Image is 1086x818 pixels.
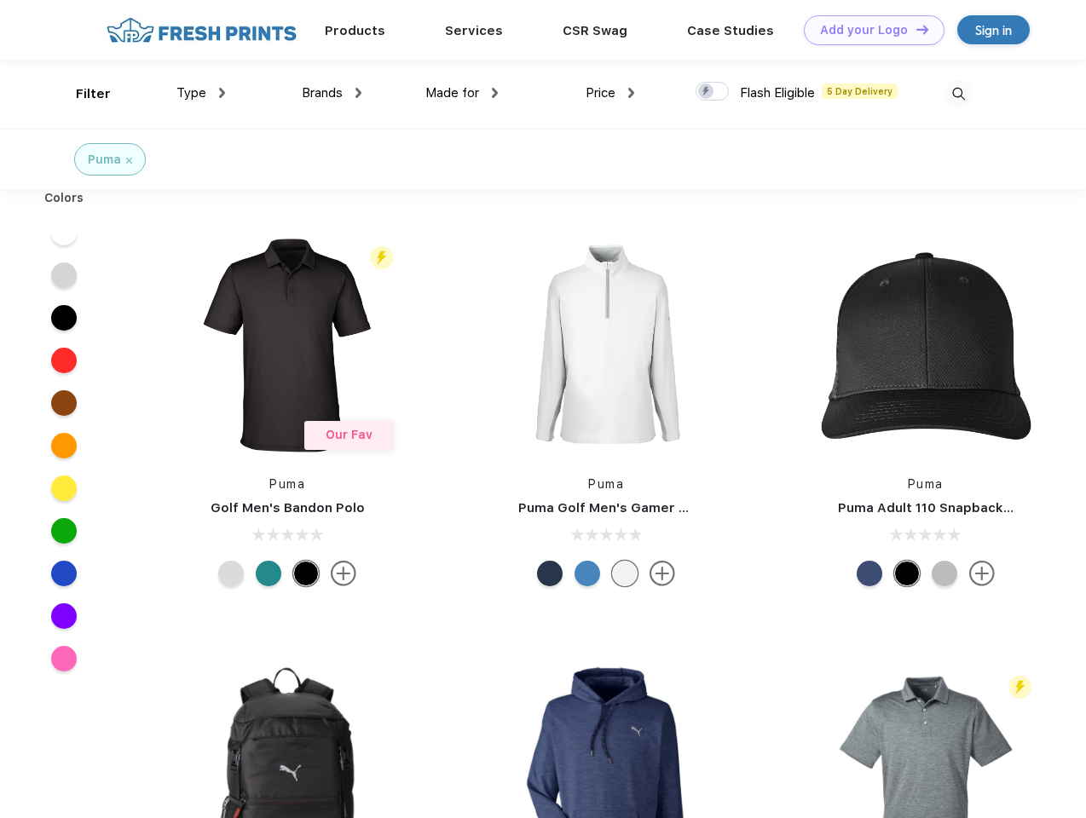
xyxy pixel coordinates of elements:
[219,88,225,98] img: dropdown.png
[101,15,302,45] img: fo%20logo%202.webp
[174,232,401,458] img: func=resize&h=266
[331,561,356,586] img: more.svg
[302,85,343,101] span: Brands
[628,88,634,98] img: dropdown.png
[492,88,498,98] img: dropdown.png
[586,85,615,101] span: Price
[176,85,206,101] span: Type
[493,232,719,458] img: func=resize&h=266
[370,246,393,269] img: flash_active_toggle.svg
[820,23,908,37] div: Add your Logo
[944,80,973,108] img: desktop_search.svg
[822,84,898,99] span: 5 Day Delivery
[812,232,1039,458] img: func=resize&h=266
[575,561,600,586] div: Bright Cobalt
[612,561,638,586] div: Bright White
[293,561,319,586] div: Puma Black
[211,500,365,516] a: Golf Men's Bandon Polo
[537,561,563,586] div: Navy Blazer
[916,25,928,34] img: DT
[740,85,815,101] span: Flash Eligible
[563,23,627,38] a: CSR Swag
[88,151,121,169] div: Puma
[975,20,1012,40] div: Sign in
[908,477,944,491] a: Puma
[932,561,957,586] div: Quarry with Brt Whit
[76,84,111,104] div: Filter
[445,23,503,38] a: Services
[957,15,1030,44] a: Sign in
[256,561,281,586] div: Green Lagoon
[969,561,995,586] img: more.svg
[588,477,624,491] a: Puma
[126,158,132,164] img: filter_cancel.svg
[325,23,385,38] a: Products
[32,189,97,207] div: Colors
[857,561,882,586] div: Peacoat Qut Shd
[269,477,305,491] a: Puma
[425,85,479,101] span: Made for
[355,88,361,98] img: dropdown.png
[894,561,920,586] div: Pma Blk Pma Blk
[650,561,675,586] img: more.svg
[326,428,373,441] span: Our Fav
[218,561,244,586] div: High Rise
[518,500,788,516] a: Puma Golf Men's Gamer Golf Quarter-Zip
[1008,676,1031,699] img: flash_active_toggle.svg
